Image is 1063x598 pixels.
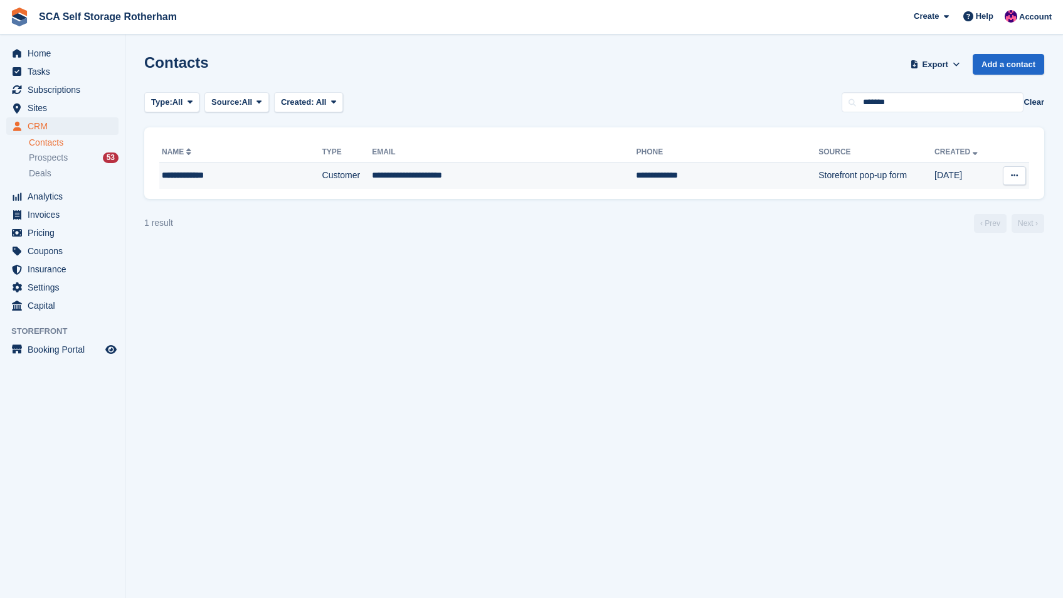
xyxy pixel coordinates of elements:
a: menu [6,206,119,223]
a: Preview store [103,342,119,357]
span: Type: [151,96,172,109]
span: Prospects [29,152,68,164]
span: Analytics [28,188,103,205]
span: Source: [211,96,241,109]
span: Storefront [11,325,125,338]
h1: Contacts [144,54,209,71]
a: menu [6,81,119,99]
span: All [316,97,327,107]
th: Phone [636,142,818,163]
button: Export [907,54,963,75]
th: Email [372,142,636,163]
span: Home [28,45,103,62]
span: Settings [28,279,103,296]
a: menu [6,260,119,278]
span: Insurance [28,260,103,278]
span: All [242,96,253,109]
span: Deals [29,168,51,179]
span: Help [976,10,993,23]
a: menu [6,242,119,260]
a: menu [6,341,119,358]
div: 1 result [144,216,173,230]
span: CRM [28,117,103,135]
a: Prospects 53 [29,151,119,164]
a: menu [6,188,119,205]
button: Clear [1023,96,1044,109]
a: Created [934,147,980,156]
a: Add a contact [973,54,1044,75]
a: menu [6,279,119,296]
img: Sam Chapman [1005,10,1017,23]
a: Name [162,147,194,156]
span: Tasks [28,63,103,80]
span: Export [923,58,948,71]
span: Subscriptions [28,81,103,99]
span: Create [914,10,939,23]
span: Invoices [28,206,103,223]
a: menu [6,117,119,135]
span: Account [1019,11,1052,23]
nav: Page [971,214,1047,233]
td: Storefront pop-up form [818,163,934,189]
th: Source [818,142,934,163]
a: menu [6,63,119,80]
a: Previous [974,214,1007,233]
span: Booking Portal [28,341,103,358]
span: Pricing [28,224,103,242]
a: Next [1012,214,1044,233]
span: Created: [281,97,314,107]
a: SCA Self Storage Rotherham [34,6,182,27]
th: Type [322,142,373,163]
td: Customer [322,163,373,189]
a: Contacts [29,137,119,149]
img: stora-icon-8386f47178a22dfd0bd8f6a31ec36ba5ce8667c1dd55bd0f319d3a0aa187defe.svg [10,8,29,26]
span: Sites [28,99,103,117]
a: Deals [29,167,119,180]
a: menu [6,45,119,62]
span: All [172,96,183,109]
a: menu [6,297,119,314]
a: menu [6,224,119,242]
button: Source: All [204,92,269,113]
button: Type: All [144,92,199,113]
div: 53 [103,152,119,163]
span: Capital [28,297,103,314]
span: Coupons [28,242,103,260]
a: menu [6,99,119,117]
td: [DATE] [934,163,995,189]
button: Created: All [274,92,343,113]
